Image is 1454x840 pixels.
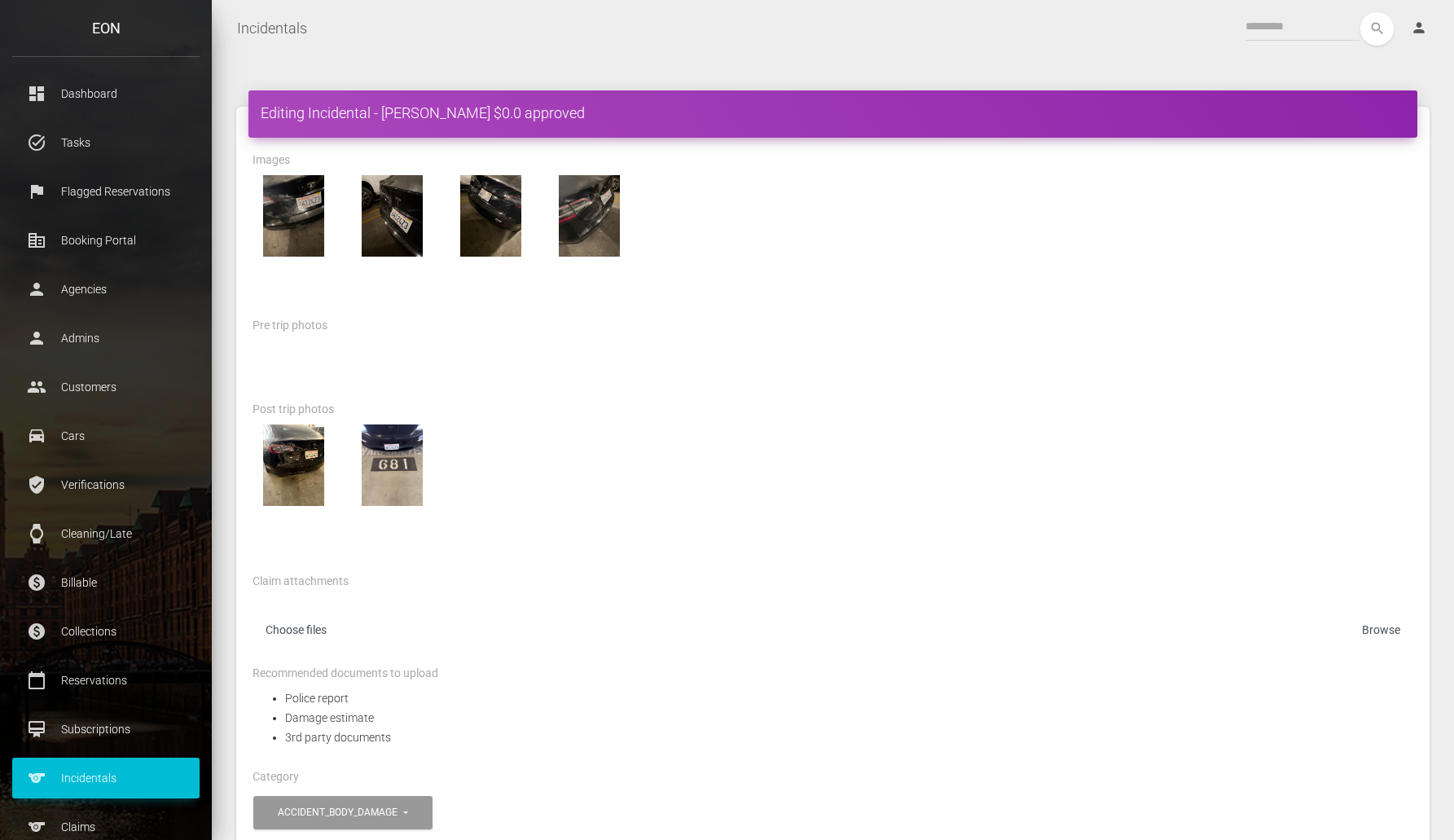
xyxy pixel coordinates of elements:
[12,318,200,358] a: person Admins
[12,758,200,798] a: sports Incidentals
[24,619,187,644] p: Collections
[24,570,187,595] p: Billable
[24,668,187,693] p: Reservations
[253,769,299,785] label: Category
[12,513,200,554] a: watch Cleaning/Late
[450,175,532,257] img: IMG_0603.jpeg
[24,130,187,155] p: Tasks
[12,416,200,456] a: drive_eta Cars
[12,269,200,310] a: person Agencies
[285,708,1413,728] li: Damage estimate
[237,8,307,49] a: Incidentals
[24,375,187,399] p: Customers
[24,179,187,204] p: Flagged Reservations
[253,666,438,682] label: Recommended documents to upload
[253,152,290,169] label: Images
[12,367,200,407] a: people Customers
[12,709,200,750] a: card_membership Subscriptions
[253,796,433,829] button: accident_body_damage
[12,660,200,701] a: calendar_today Reservations
[12,171,200,212] a: flag Flagged Reservations
[285,688,1413,708] li: Police report
[253,318,327,334] label: Pre trip photos
[261,103,1405,123] h4: Editing Incidental - [PERSON_NAME] $0.0 approved
[24,766,187,790] p: Incidentals
[1360,12,1394,46] button: search
[285,728,1413,747] li: 3rd party documents
[253,616,1413,649] label: Choose files
[12,464,200,505] a: verified_user Verifications
[1411,20,1427,36] i: person
[12,611,200,652] a: paid Collections
[12,73,200,114] a: dashboard Dashboard
[1399,12,1442,45] a: person
[24,815,187,839] p: Claims
[24,326,187,350] p: Admins
[549,175,630,257] img: IMG_0600.jpeg
[253,574,349,590] label: Claim attachments
[253,402,334,418] label: Post trip photos
[24,228,187,253] p: Booking Portal
[351,424,433,506] img: IMG_7479.jpg
[24,521,187,546] p: Cleaning/Late
[24,717,187,741] p: Subscriptions
[351,175,433,257] img: IMG_0602.jpeg
[253,175,334,257] img: IMG_0601.jpeg
[278,806,401,820] div: accident_body_damage
[12,122,200,163] a: task_alt Tasks
[24,277,187,301] p: Agencies
[12,562,200,603] a: paid Billable
[24,424,187,448] p: Cars
[24,81,187,106] p: Dashboard
[24,473,187,497] p: Verifications
[12,220,200,261] a: corporate_fare Booking Portal
[253,424,334,506] img: IMG_1870.jpg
